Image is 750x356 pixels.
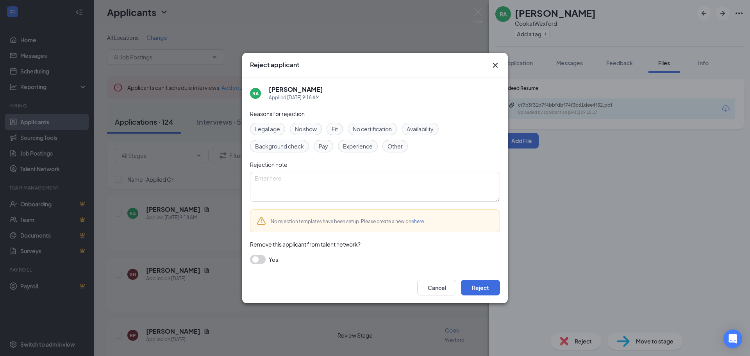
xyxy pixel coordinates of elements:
span: Pay [319,142,328,150]
span: Fit [332,125,338,133]
span: Background check [255,142,304,150]
div: Applied [DATE] 9:18 AM [269,94,323,102]
a: here [414,218,424,224]
span: Remove this applicant from talent network? [250,241,361,248]
span: Legal age [255,125,280,133]
span: Availability [407,125,434,133]
span: Other [387,142,403,150]
span: No certification [353,125,392,133]
h3: Reject applicant [250,61,299,69]
button: Close [491,61,500,70]
span: Yes [269,255,278,264]
span: Rejection note [250,161,287,168]
div: RA [252,90,259,97]
h5: [PERSON_NAME] [269,85,323,94]
svg: Warning [257,216,266,225]
button: Reject [461,280,500,295]
span: No rejection templates have been setup. Please create a new one . [271,218,425,224]
button: Cancel [417,280,456,295]
span: Experience [343,142,373,150]
span: Reasons for rejection [250,110,305,117]
svg: Cross [491,61,500,70]
span: No show [295,125,317,133]
div: Open Intercom Messenger [723,329,742,348]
